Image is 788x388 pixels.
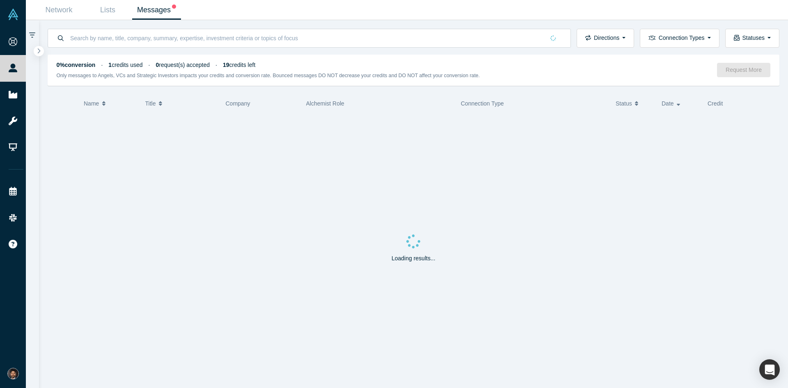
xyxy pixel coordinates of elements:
span: request(s) accepted [156,62,210,68]
button: Connection Types [640,29,719,48]
span: Title [145,95,156,112]
small: Only messages to Angels, VCs and Strategic Investors impacts your credits and conversion rate. Bo... [57,73,480,78]
span: credits used [108,62,142,68]
p: Loading results... [392,254,435,263]
span: Status [616,95,632,112]
img: Alchemist Vault Logo [7,9,19,20]
a: Messages [132,0,181,20]
strong: 0% conversion [57,62,96,68]
button: Status [616,95,653,112]
strong: 19 [223,62,229,68]
button: Title [145,95,217,112]
span: Credit [708,100,723,107]
img: Shine Oovattil's Account [7,368,19,379]
span: · [149,62,150,68]
a: Network [34,0,83,20]
button: Statuses [725,29,779,48]
input: Search by name, title, company, summary, expertise, investment criteria or topics of focus [69,28,545,48]
a: Lists [83,0,132,20]
span: Alchemist Role [306,100,344,107]
span: Date [662,95,674,112]
strong: 1 [108,62,112,68]
button: Date [662,95,699,112]
span: Company [226,100,250,107]
button: Directions [577,29,634,48]
span: credits left [223,62,255,68]
button: Name [84,95,137,112]
span: · [215,62,217,68]
strong: 0 [156,62,159,68]
span: Connection Type [461,100,504,107]
span: · [101,62,103,68]
span: Name [84,95,99,112]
